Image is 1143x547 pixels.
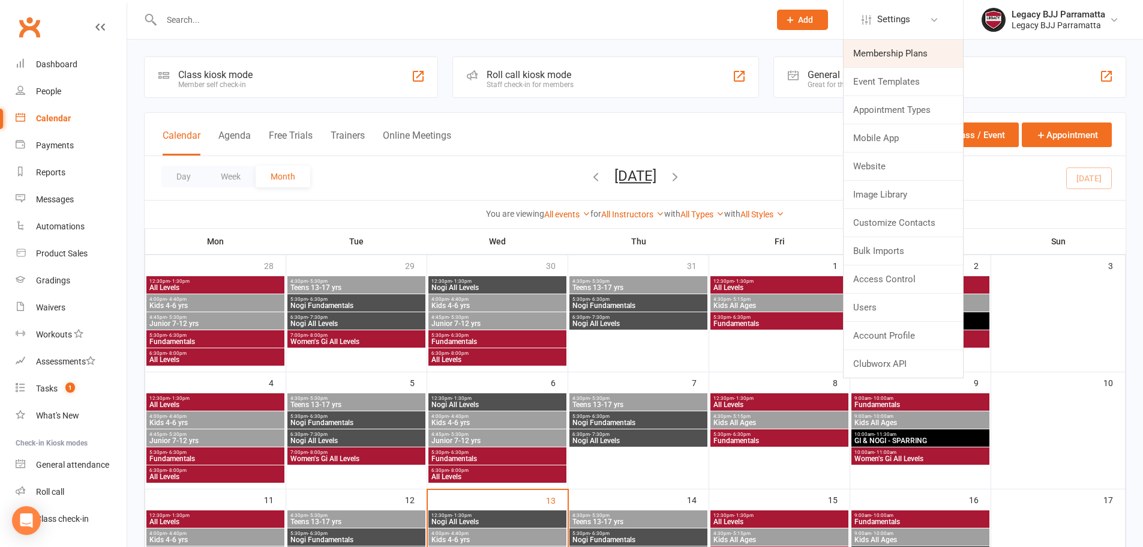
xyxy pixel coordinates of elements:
span: - 1:30pm [170,279,190,284]
span: Settings [877,6,910,33]
a: Waivers [16,294,127,321]
span: 5:30pm [290,414,423,419]
a: Account Profile [844,322,963,349]
span: Nogi Fundamentals [290,302,423,309]
div: Staff check-in for members [487,80,574,89]
span: Nogi All Levels [431,518,564,525]
span: - 7:30pm [308,432,328,437]
span: 5:30pm [290,531,423,536]
span: Kids 4-6 yrs [149,302,282,309]
span: 4:30pm [290,513,423,518]
div: 2 [974,255,991,275]
span: - 6:30pm [590,297,610,302]
span: 9:00am [854,531,987,536]
div: 9 [974,372,991,392]
span: Fundamentals [149,455,282,462]
span: 4:45pm [149,315,282,320]
th: Wed [427,229,568,254]
span: Fundamentals [713,437,846,444]
span: Nogi All Levels [572,320,705,327]
span: Nogi Fundamentals [290,419,423,426]
span: 4:45pm [431,432,564,437]
div: Great for the front desk [808,80,941,89]
span: - 11:30am [874,432,896,437]
span: Kids 4-6 yrs [149,536,282,543]
span: - 6:30pm [590,414,610,419]
span: Kids 4-6 yrs [431,419,564,426]
a: Workouts [16,321,127,348]
a: Mobile App [844,124,963,152]
span: All Levels [149,284,282,291]
span: - 1:30pm [452,513,472,518]
a: Users [844,294,963,321]
span: - 1:30pm [170,396,190,401]
div: Tasks [36,384,58,393]
div: Workouts [36,330,72,339]
th: Thu [568,229,709,254]
span: - 5:30pm [308,279,328,284]
span: 6:30pm [431,468,564,473]
div: 1 [833,255,850,275]
a: Clubworx [14,12,44,42]
div: Legacy BJJ Parramatta [1012,20,1105,31]
strong: with [724,209,740,219]
div: Payments [36,141,74,150]
span: Nogi All Levels [431,401,564,408]
span: Fundamentals [431,455,564,462]
span: 6:30pm [572,315,705,320]
span: - 8:00pm [167,468,187,473]
button: Free Trials [269,130,313,156]
span: Junior 7-12 yrs [149,320,282,327]
a: People [16,78,127,105]
span: Nogi All Levels [431,284,564,291]
span: All Levels [149,518,282,525]
span: Kids All Ages [713,419,846,426]
span: Women's Gi All Levels [854,455,987,462]
a: What's New [16,402,127,429]
span: Women's Gi All Levels [290,455,423,462]
span: 4:30pm [572,513,705,518]
div: 3 [1108,255,1125,275]
span: 4:30pm [572,396,705,401]
span: Teens 13-17 yrs [290,401,423,408]
span: 5:30pm [572,297,705,302]
span: - 5:30pm [308,513,328,518]
span: All Levels [149,356,282,363]
span: 5:30pm [713,432,846,437]
strong: for [590,209,601,219]
span: 9:00am [854,513,987,518]
a: Customize Contacts [844,209,963,237]
div: What's New [36,411,79,420]
span: 10:00am [854,432,987,437]
span: 4:30pm [713,414,846,419]
span: Kids All Ages [854,536,987,543]
span: - 5:30pm [590,279,610,284]
span: 12:30pm [713,513,846,518]
span: 12:30pm [149,513,282,518]
th: Sun [991,229,1126,254]
span: Teens 13-17 yrs [290,518,423,525]
span: - 1:30pm [452,279,472,284]
div: General attendance kiosk mode [808,69,941,80]
th: Tue [286,229,427,254]
span: - 10:00am [871,513,893,518]
span: - 5:30pm [590,513,610,518]
div: 11 [264,489,286,509]
div: Assessments [36,357,95,366]
span: Fundamentals [149,338,282,345]
span: - 8:00pm [449,351,469,356]
div: Dashboard [36,59,77,69]
span: - 4:40pm [167,414,187,419]
button: Month [256,166,310,187]
button: Online Meetings [383,130,451,156]
a: Calendar [16,105,127,132]
span: Teens 13-17 yrs [572,518,705,525]
span: All Levels [713,401,846,408]
span: 4:00pm [431,414,564,419]
div: Open Intercom Messenger [12,506,41,535]
a: Class kiosk mode [16,506,127,533]
span: GI & NOGI - SPARRING [854,437,987,444]
span: - 6:30pm [449,450,469,455]
div: 5 [410,372,427,392]
th: Fri [709,229,850,254]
